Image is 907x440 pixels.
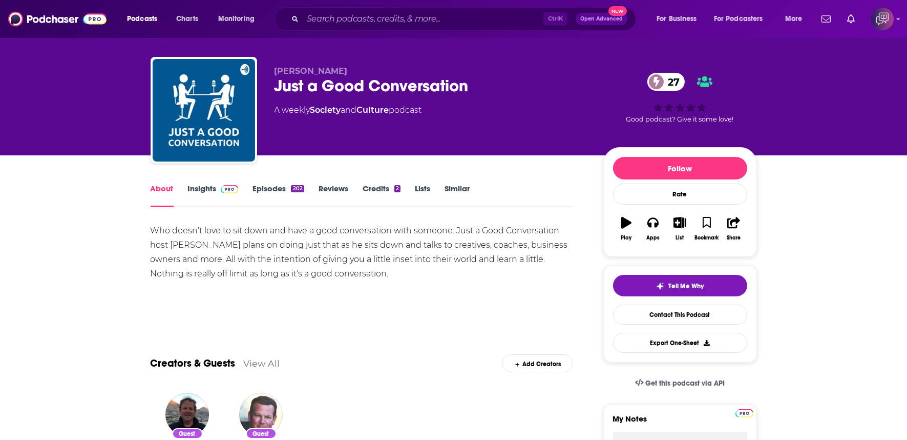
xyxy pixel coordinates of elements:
[415,184,430,207] a: Lists
[871,8,894,30] span: Logged in as corioliscompany
[613,305,747,325] a: Contact This Podcast
[608,6,627,16] span: New
[627,371,733,396] a: Get this podcast via API
[621,235,631,241] div: Play
[817,10,835,28] a: Show notifications dropdown
[843,10,859,28] a: Show notifications dropdown
[151,184,174,207] a: About
[170,11,204,27] a: Charts
[871,8,894,30] button: Show profile menu
[221,185,239,193] img: Podchaser Pro
[341,105,357,115] span: and
[778,11,815,27] button: open menu
[445,184,470,207] a: Similar
[666,210,693,247] button: List
[613,333,747,353] button: Export One-Sheet
[640,210,666,247] button: Apps
[694,235,719,241] div: Bookmark
[657,12,697,26] span: For Business
[871,8,894,30] img: User Profile
[649,11,710,27] button: open menu
[645,379,725,388] span: Get this podcast via API
[252,184,304,207] a: Episodes202
[246,428,277,439] div: Guest
[239,393,283,436] img: Ethan Gallogly
[727,235,741,241] div: Share
[291,185,304,192] div: 202
[613,157,747,179] button: Follow
[357,105,389,115] a: Culture
[668,282,704,290] span: Tell Me Why
[735,409,753,417] img: Podchaser Pro
[676,235,684,241] div: List
[658,73,685,91] span: 27
[707,11,778,27] button: open menu
[244,358,280,369] a: View All
[656,282,664,290] img: tell me why sparkle
[502,354,573,372] div: Add Creators
[626,115,734,123] span: Good podcast? Give it some love!
[613,414,747,432] label: My Notes
[120,11,171,27] button: open menu
[735,408,753,417] a: Pro website
[693,210,720,247] button: Bookmark
[310,105,341,115] a: Society
[188,184,239,207] a: InsightsPodchaser Pro
[151,224,573,281] div: Who doesn't love to sit down and have a good conversation with someone. Just a Good Conversation ...
[275,104,422,116] div: A weekly podcast
[580,16,623,22] span: Open Advanced
[218,12,255,26] span: Monitoring
[275,66,348,76] span: [PERSON_NAME]
[720,210,747,247] button: Share
[785,12,803,26] span: More
[613,275,747,296] button: tell me why sparkleTell Me Why
[151,357,236,370] a: Creators & Guests
[646,235,660,241] div: Apps
[576,13,627,25] button: Open AdvancedNew
[613,210,640,247] button: Play
[613,184,747,205] div: Rate
[172,428,203,439] div: Guest
[714,12,763,26] span: For Podcasters
[303,11,543,27] input: Search podcasts, credits, & more...
[284,7,646,31] div: Search podcasts, credits, & more...
[127,12,157,26] span: Podcasts
[647,73,685,91] a: 27
[211,11,268,27] button: open menu
[363,184,400,207] a: Credits2
[176,12,198,26] span: Charts
[543,12,567,26] span: Ctrl K
[319,184,348,207] a: Reviews
[394,185,400,192] div: 2
[603,66,757,130] div: 27Good podcast? Give it some love!
[153,59,255,162] img: Just a Good Conversation
[165,393,209,436] img: Ethan Gallogly
[8,9,107,29] img: Podchaser - Follow, Share and Rate Podcasts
